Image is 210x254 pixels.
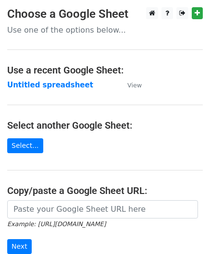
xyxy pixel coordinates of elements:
h3: Choose a Google Sheet [7,7,203,21]
small: View [127,82,142,89]
small: Example: [URL][DOMAIN_NAME] [7,220,106,228]
h4: Use a recent Google Sheet: [7,64,203,76]
a: Select... [7,138,43,153]
a: View [118,81,142,89]
a: Untitled spreadsheet [7,81,93,89]
h4: Select another Google Sheet: [7,120,203,131]
p: Use one of the options below... [7,25,203,35]
h4: Copy/paste a Google Sheet URL: [7,185,203,196]
input: Paste your Google Sheet URL here [7,200,198,218]
input: Next [7,239,32,254]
